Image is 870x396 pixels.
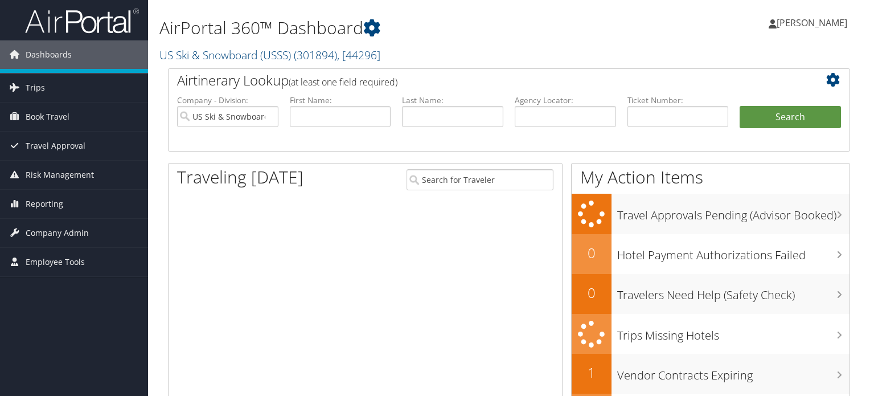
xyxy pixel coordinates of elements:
[407,169,553,190] input: Search for Traveler
[177,165,303,189] h1: Traveling [DATE]
[26,132,85,160] span: Travel Approval
[740,106,841,129] button: Search
[617,362,850,383] h3: Vendor Contracts Expiring
[572,314,850,354] a: Trips Missing Hotels
[769,6,859,40] a: [PERSON_NAME]
[617,322,850,344] h3: Trips Missing Hotels
[572,165,850,189] h1: My Action Items
[627,95,729,106] label: Ticket Number:
[572,243,612,263] h2: 0
[26,103,69,131] span: Book Travel
[617,202,850,223] h3: Travel Approvals Pending (Advisor Booked)
[26,74,45,102] span: Trips
[572,354,850,394] a: 1Vendor Contracts Expiring
[294,47,337,63] span: ( 301894 )
[159,47,380,63] a: US Ski & Snowboard (USSS)
[572,194,850,234] a: Travel Approvals Pending (Advisor Booked)
[337,47,380,63] span: , [ 44296 ]
[177,71,784,90] h2: Airtinerary Lookup
[289,76,397,88] span: (at least one field required)
[26,190,63,218] span: Reporting
[159,16,626,40] h1: AirPortal 360™ Dashboard
[572,363,612,382] h2: 1
[515,95,616,106] label: Agency Locator:
[290,95,391,106] label: First Name:
[617,242,850,263] h3: Hotel Payment Authorizations Failed
[572,274,850,314] a: 0Travelers Need Help (Safety Check)
[617,281,850,303] h3: Travelers Need Help (Safety Check)
[777,17,847,29] span: [PERSON_NAME]
[402,95,503,106] label: Last Name:
[177,95,278,106] label: Company - Division:
[26,40,72,69] span: Dashboards
[572,234,850,274] a: 0Hotel Payment Authorizations Failed
[26,161,94,189] span: Risk Management
[572,283,612,303] h2: 0
[26,219,89,247] span: Company Admin
[25,7,139,34] img: airportal-logo.png
[26,248,85,276] span: Employee Tools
